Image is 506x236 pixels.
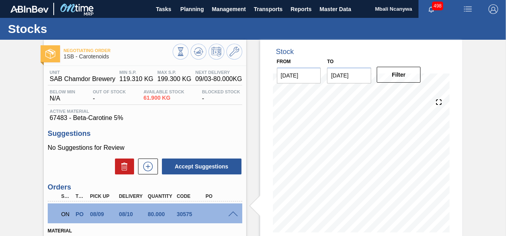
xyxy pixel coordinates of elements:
[327,68,371,83] input: mm/dd/yyyy
[276,48,294,56] div: Stock
[195,75,242,83] span: 09/03 - 80.000 KG
[463,4,473,14] img: userActions
[111,159,134,174] div: Delete Suggestions
[162,159,241,174] button: Accept Suggestions
[119,70,153,75] span: MIN S.P.
[204,193,235,199] div: PO
[180,4,204,14] span: Planning
[50,75,115,83] span: SAB Chamdor Brewery
[226,44,242,60] button: Go to Master Data / General
[173,44,189,60] button: Stocks Overview
[117,193,148,199] div: Delivery
[200,89,242,102] div: -
[158,158,242,175] div: Accept Suggestions
[158,70,191,75] span: MAX S.P.
[50,70,115,75] span: Unit
[59,193,73,199] div: Step
[59,205,73,223] div: Negotiating Order
[48,228,72,234] label: Material
[64,54,173,60] span: 1SB - Carotenoids
[88,211,119,217] div: 08/09/2025
[208,44,224,60] button: Schedule Inventory
[290,4,311,14] span: Reports
[195,70,242,75] span: Next Delivery
[254,4,282,14] span: Transports
[91,89,128,102] div: -
[202,89,240,94] span: Blocked Stock
[50,109,240,114] span: Active Material
[48,183,242,192] h3: Orders
[277,68,321,83] input: mm/dd/yyyy
[191,44,206,60] button: Update Chart
[327,59,333,64] label: to
[175,211,206,217] div: 30575
[93,89,126,94] span: Out Of Stock
[134,159,158,174] div: New suggestion
[146,211,177,217] div: 80.000
[74,211,87,217] div: Purchase order
[144,89,185,94] span: Available Stock
[175,193,206,199] div: Code
[61,211,71,217] p: ON
[10,6,49,13] img: TNhmsLtSVTkK8tSr43FrP2fwEKptu5GPRR3wAAAABJRU5ErkJggg==
[212,4,246,14] span: Management
[48,89,77,102] div: N/A
[50,89,75,94] span: Below Min
[319,4,351,14] span: Master Data
[158,75,191,83] span: 199.300 KG
[117,211,148,217] div: 08/10/2025
[377,67,421,83] button: Filter
[8,24,149,33] h1: Stocks
[418,4,444,15] button: Notifications
[88,193,119,199] div: Pick up
[488,4,498,14] img: Logout
[144,95,185,101] span: 61.900 KG
[48,130,242,138] h3: Suggestions
[277,59,291,64] label: From
[119,75,153,83] span: 119.310 KG
[432,2,443,10] span: 498
[74,193,87,199] div: Type
[64,48,173,53] span: Negotiating Order
[45,49,55,59] img: Ícone
[146,193,177,199] div: Quantity
[155,4,172,14] span: Tasks
[50,114,240,122] span: 67483 - Beta-Carotine 5%
[48,144,242,151] p: No Suggestions for Review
